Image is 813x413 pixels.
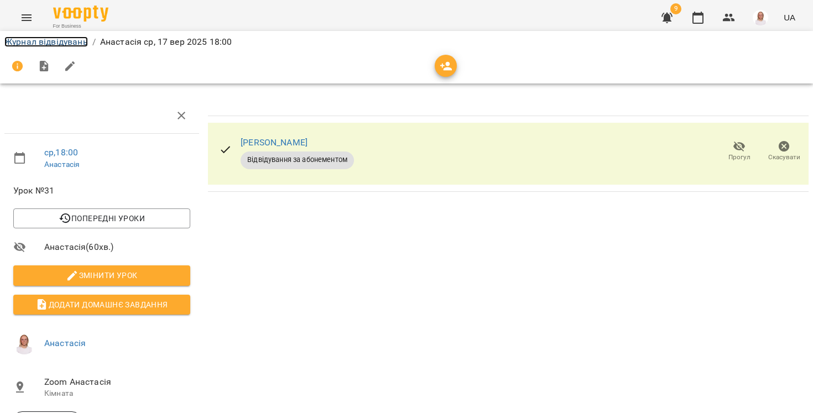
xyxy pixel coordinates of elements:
[44,147,78,158] a: ср , 18:00
[13,265,190,285] button: Змінити урок
[241,155,354,165] span: Відвідування за абонементом
[762,136,806,167] button: Скасувати
[241,137,308,148] a: [PERSON_NAME]
[13,4,40,31] button: Menu
[13,332,35,354] img: 7b3448e7bfbed3bd7cdba0ed84700e25.png
[53,23,108,30] span: For Business
[44,375,190,389] span: Zoom Анастасія
[728,153,751,162] span: Прогул
[22,269,181,282] span: Змінити урок
[44,241,190,254] span: Анастасія ( 60 хв. )
[4,35,809,49] nav: breadcrumb
[779,7,800,28] button: UA
[13,295,190,315] button: Додати домашнє завдання
[753,10,768,25] img: 7b3448e7bfbed3bd7cdba0ed84700e25.png
[100,35,232,49] p: Анастасія ср, 17 вер 2025 18:00
[768,153,800,162] span: Скасувати
[13,208,190,228] button: Попередні уроки
[717,136,762,167] button: Прогул
[22,212,181,225] span: Попередні уроки
[44,338,86,348] a: Анастасія
[53,6,108,22] img: Voopty Logo
[784,12,795,23] span: UA
[4,36,88,47] a: Журнал відвідувань
[44,160,80,169] a: Анастасія
[44,388,190,399] p: Кімната
[92,35,96,49] li: /
[13,184,190,197] span: Урок №31
[22,298,181,311] span: Додати домашнє завдання
[670,3,681,14] span: 9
